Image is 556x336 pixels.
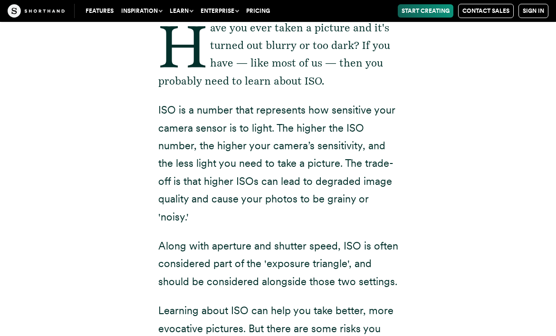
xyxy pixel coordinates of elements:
[518,4,548,18] a: Sign in
[158,101,398,226] p: ISO is a number that represents how sensitive your camera sensor is to light. The higher the ISO ...
[82,4,117,18] a: Features
[242,4,274,18] a: Pricing
[117,4,166,18] button: Inspiration
[166,4,197,18] button: Learn
[158,237,398,290] p: Along with aperture and shutter speed, ISO is often considered part of the 'exposure triangle', a...
[197,4,242,18] button: Enterprise
[158,19,398,90] p: Have you ever taken a picture and it's turned out blurry or too dark? If you have — like most of ...
[398,4,453,18] a: Start Creating
[8,4,65,18] img: The Craft
[458,4,514,18] a: Contact Sales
